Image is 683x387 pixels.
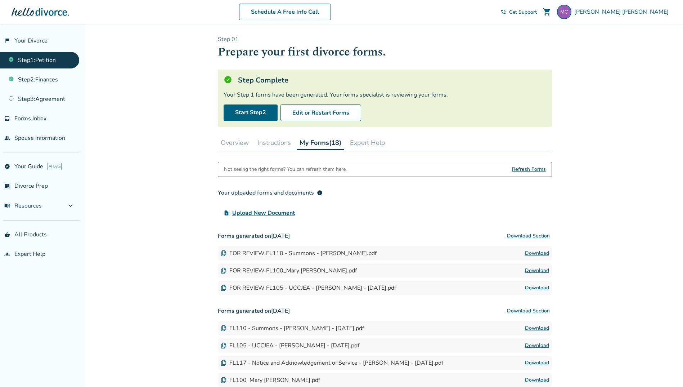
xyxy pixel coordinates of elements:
[221,284,396,292] div: FOR REVIEW FL105 - UCCJEA - [PERSON_NAME] - [DATE].pdf
[221,249,377,257] div: FOR REVIEW FL110 - Summons - [PERSON_NAME].pdf
[4,202,42,210] span: Resources
[218,43,552,61] h1: Prepare your first divorce forms.
[224,162,347,177] div: Not seeing the right forms? You can refresh them here.
[239,4,331,20] a: Schedule A Free Info Call
[525,249,549,258] a: Download
[525,284,549,292] a: Download
[218,35,552,43] p: Step 0 1
[255,135,294,150] button: Instructions
[238,75,288,85] h5: Step Complete
[525,324,549,333] a: Download
[48,163,62,170] span: AI beta
[218,304,552,318] h3: Forms generated on [DATE]
[218,135,252,150] button: Overview
[218,229,552,243] h3: Forms generated on [DATE]
[317,190,323,196] span: info
[4,232,10,237] span: shopping_basket
[4,203,10,209] span: menu_book
[574,8,671,16] span: [PERSON_NAME] [PERSON_NAME]
[221,376,320,384] div: FL100_Mary [PERSON_NAME].pdf
[221,250,226,256] img: Document
[221,325,226,331] img: Document
[500,9,537,15] a: phone_in_talkGet Support
[297,135,344,150] button: My Forms(18)
[221,267,357,275] div: FOR REVIEW FL100_Mary [PERSON_NAME].pdf
[221,377,226,383] img: Document
[232,209,295,217] span: Upload New Document
[224,210,229,216] span: upload_file
[509,9,537,15] span: Get Support
[525,376,549,384] a: Download
[500,9,506,15] span: phone_in_talk
[224,104,278,121] a: Start Step2
[218,188,323,197] div: Your uploaded forms and documents
[525,359,549,367] a: Download
[647,352,683,387] iframe: Chat Widget
[221,360,226,366] img: Document
[4,116,10,121] span: inbox
[543,8,551,16] span: shopping_cart
[4,164,10,169] span: explore
[14,115,46,123] span: Forms Inbox
[221,342,359,350] div: FL105 - UCCJEA - [PERSON_NAME] - [DATE].pdf
[280,104,361,121] button: Edit or Restart Forms
[347,135,388,150] button: Expert Help
[4,38,10,44] span: flag_2
[4,251,10,257] span: groups
[221,285,226,291] img: Document
[512,162,546,177] span: Refresh Forms
[4,135,10,141] span: people
[505,304,552,318] button: Download Section
[221,324,364,332] div: FL110 - Summons - [PERSON_NAME] - [DATE].pdf
[505,229,552,243] button: Download Section
[221,343,226,348] img: Document
[224,91,546,99] div: Your Step 1 forms have been generated. Your forms specialist is reviewing your forms.
[4,183,10,189] span: list_alt_check
[525,341,549,350] a: Download
[557,5,571,19] img: marykatecline@gmail.com
[66,201,75,210] span: expand_more
[525,266,549,275] a: Download
[221,359,443,367] div: FL117 - Notice and Acknowledgement of Service - [PERSON_NAME] - [DATE].pdf
[221,268,226,273] img: Document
